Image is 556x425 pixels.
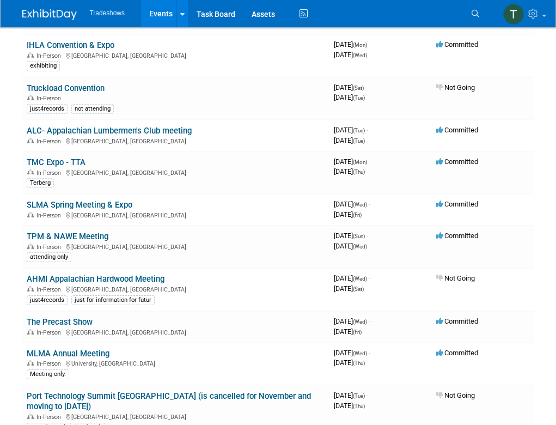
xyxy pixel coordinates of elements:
div: [GEOGRAPHIC_DATA], [GEOGRAPHIC_DATA] [27,284,325,293]
div: not attending [71,104,114,114]
img: In-Person Event [27,212,34,217]
span: (Tue) [353,95,365,101]
span: Committed [436,200,478,208]
div: [GEOGRAPHIC_DATA], [GEOGRAPHIC_DATA] [27,51,325,59]
span: (Mon) [353,159,367,165]
span: Committed [436,317,478,325]
span: [DATE] [334,51,367,59]
span: - [365,83,367,92]
span: Committed [436,40,478,48]
span: - [369,349,370,357]
span: (Thu) [353,403,365,409]
div: [GEOGRAPHIC_DATA], [GEOGRAPHIC_DATA] [27,412,325,421]
span: (Thu) [353,360,365,366]
span: [DATE] [334,317,370,325]
span: [DATE] [334,136,365,144]
span: [DATE] [334,200,370,208]
span: [DATE] [334,274,370,282]
span: [DATE] [334,327,362,336]
span: [DATE] [334,167,365,175]
span: (Fri) [353,212,362,218]
span: (Sat) [353,286,364,292]
div: University, [GEOGRAPHIC_DATA] [27,359,325,367]
span: - [369,40,370,48]
img: ExhibitDay [22,9,77,20]
div: just for information for futur [71,295,155,305]
img: In-Person Event [27,329,34,335]
span: Not Going [436,83,475,92]
span: - [369,157,370,166]
div: exhibiting [27,61,60,71]
span: (Sat) [353,85,364,91]
a: IHLA Convention & Expo [27,40,114,50]
span: Committed [436,126,478,134]
span: In-Person [36,95,64,102]
span: In-Person [36,212,64,219]
img: In-Person Event [27,244,34,249]
span: In-Person [36,414,64,421]
span: [DATE] [334,126,368,134]
div: [GEOGRAPHIC_DATA], [GEOGRAPHIC_DATA] [27,168,325,177]
a: Truckload Convention [27,83,105,93]
a: The Precast Show [27,317,93,327]
span: In-Person [36,138,64,145]
div: [GEOGRAPHIC_DATA], [GEOGRAPHIC_DATA] [27,327,325,336]
span: [DATE] [334,359,365,367]
span: In-Person [36,169,64,177]
span: In-Person [36,244,64,251]
span: - [366,126,368,134]
span: (Wed) [353,319,367,325]
a: TMC Expo - TTA [27,157,85,167]
span: [DATE] [334,93,365,101]
span: [DATE] [334,391,368,399]
span: (Wed) [353,52,367,58]
span: In-Person [36,52,64,59]
a: AHMI Appalachian Hardwood Meeting [27,274,164,284]
span: Not Going [436,391,475,399]
span: [DATE] [334,40,370,48]
span: (Wed) [353,244,367,250]
span: Tradeshows [90,9,125,17]
div: Terberg [27,178,54,188]
span: (Tue) [353,127,365,133]
span: In-Person [36,286,64,293]
a: Port Technology Summit [GEOGRAPHIC_DATA] (is cancelled for November and moving to [DATE]) [27,391,311,411]
span: - [366,232,368,240]
div: just4records [27,104,68,114]
img: In-Person Event [27,414,34,419]
img: In-Person Event [27,286,34,292]
span: Committed [436,157,478,166]
div: Meeting only. [27,369,69,379]
div: just4records [27,295,68,305]
span: Not Going [436,274,475,282]
img: In-Person Event [27,52,34,58]
a: MLMA Annual Meeting [27,349,109,359]
img: In-Person Event [27,95,34,100]
span: [DATE] [334,157,370,166]
span: - [369,200,370,208]
span: - [369,317,370,325]
span: [DATE] [334,210,362,218]
span: (Tue) [353,138,365,144]
a: TPM & NAWE Meeting [27,232,108,241]
span: (Fri) [353,329,362,335]
div: [GEOGRAPHIC_DATA], [GEOGRAPHIC_DATA] [27,210,325,219]
span: Committed [436,349,478,357]
span: [DATE] [334,83,367,92]
a: ALC- Appalachian Lumbermen's Club meeting [27,126,192,136]
div: attending only [27,252,71,262]
span: - [369,274,370,282]
a: SLMA Spring Meeting & Expo [27,200,132,210]
span: In-Person [36,329,64,336]
span: - [366,391,368,399]
span: (Wed) [353,276,367,282]
img: In-Person Event [27,360,34,366]
span: (Mon) [353,42,367,48]
div: [GEOGRAPHIC_DATA], [GEOGRAPHIC_DATA] [27,136,325,145]
span: (Wed) [353,350,367,356]
span: (Wed) [353,202,367,208]
span: [DATE] [334,232,368,240]
div: [GEOGRAPHIC_DATA], [GEOGRAPHIC_DATA] [27,242,325,251]
span: [DATE] [334,402,365,410]
span: In-Person [36,360,64,367]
